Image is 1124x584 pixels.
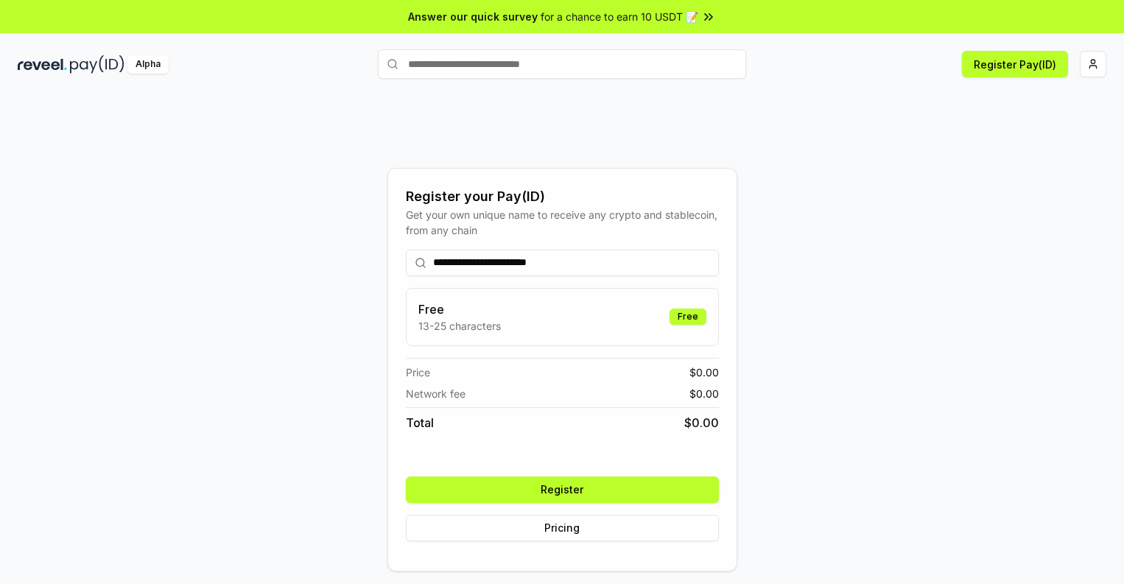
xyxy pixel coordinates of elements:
[684,414,719,432] span: $ 0.00
[406,476,719,503] button: Register
[408,9,538,24] span: Answer our quick survey
[406,186,719,207] div: Register your Pay(ID)
[70,55,124,74] img: pay_id
[541,9,698,24] span: for a chance to earn 10 USDT 📝
[18,55,67,74] img: reveel_dark
[406,414,434,432] span: Total
[670,309,706,325] div: Free
[689,386,719,401] span: $ 0.00
[406,386,466,401] span: Network fee
[689,365,719,380] span: $ 0.00
[406,207,719,238] div: Get your own unique name to receive any crypto and stablecoin, from any chain
[406,365,430,380] span: Price
[418,318,501,334] p: 13-25 characters
[962,51,1068,77] button: Register Pay(ID)
[127,55,169,74] div: Alpha
[418,300,501,318] h3: Free
[406,515,719,541] button: Pricing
